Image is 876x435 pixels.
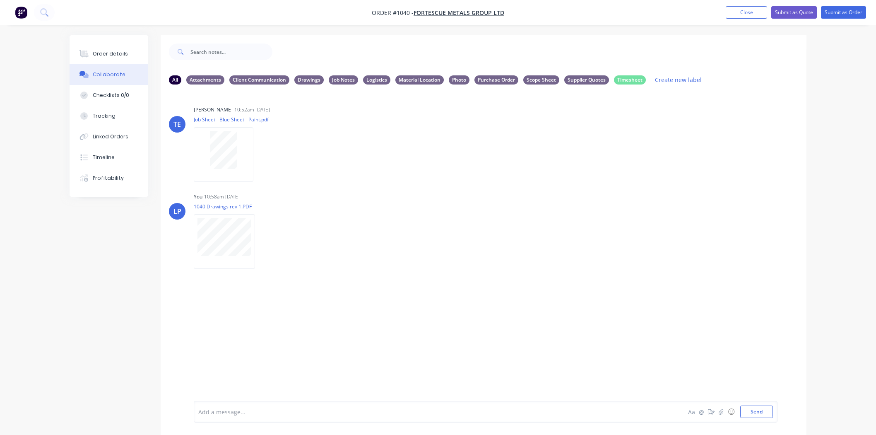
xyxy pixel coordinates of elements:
div: Scope Sheet [523,75,559,85]
div: Timesheet [614,75,646,85]
div: Tracking [93,112,116,120]
div: Client Communication [229,75,289,85]
p: Job Sheet - Blue Sheet - Paint.pdf [194,116,269,123]
div: Order details [93,50,128,58]
button: Order details [70,43,148,64]
div: Collaborate [93,71,125,78]
div: Purchase Order [474,75,518,85]
button: ☺ [726,407,736,417]
button: @ [696,407,706,417]
button: Aa [686,407,696,417]
div: LP [173,206,181,216]
button: Submit as Quote [771,6,817,19]
button: Collaborate [70,64,148,85]
input: Search notes... [190,43,272,60]
span: Order #1040 - [372,9,414,17]
button: Checklists 0/0 [70,85,148,106]
div: Job Notes [329,75,358,85]
div: Drawings [294,75,324,85]
button: Send [740,406,773,418]
div: Attachments [186,75,224,85]
div: Linked Orders [93,133,128,140]
div: Checklists 0/0 [93,92,129,99]
button: Timeline [70,147,148,168]
button: Profitability [70,168,148,188]
button: Close [726,6,767,19]
div: Material Location [395,75,444,85]
div: Timeline [93,154,115,161]
div: All [169,75,181,85]
button: Create new label [651,74,706,85]
div: [PERSON_NAME] [194,106,233,114]
button: Submit as Order [821,6,866,19]
div: TE [173,119,181,129]
div: Supplier Quotes [564,75,609,85]
button: Linked Orders [70,126,148,147]
div: Logistics [363,75,390,85]
button: Tracking [70,106,148,126]
a: FORTESCUE METALS GROUP LTD [414,9,504,17]
img: Factory [15,6,27,19]
div: Profitability [93,174,124,182]
p: 1040 Drawings rev 1.PDF [194,203,263,210]
div: Photo [449,75,469,85]
div: 10:52am [DATE] [234,106,270,114]
div: 10:58am [DATE] [204,193,240,201]
div: You [194,193,202,201]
